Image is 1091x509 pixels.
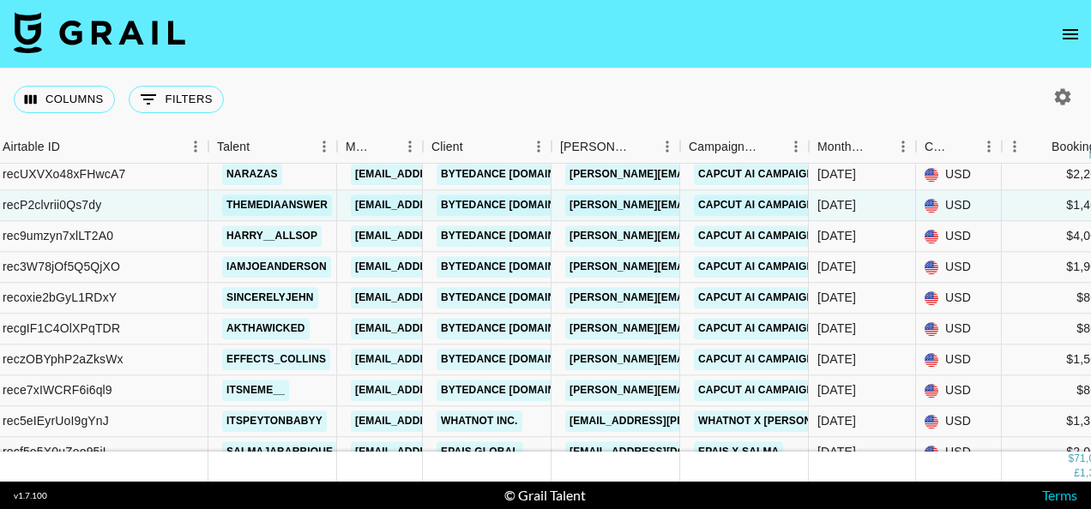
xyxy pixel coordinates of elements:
[916,221,1002,252] div: USD
[3,197,101,214] div: recP2clvrii0Qs7dy
[817,259,856,276] div: Sep '25
[866,135,890,159] button: Sort
[916,375,1002,406] div: USD
[526,134,552,159] button: Menu
[222,287,318,308] a: sincerelyjehn
[916,344,1002,375] div: USD
[916,252,1002,283] div: USD
[217,130,250,164] div: Talent
[565,164,933,185] a: [PERSON_NAME][EMAIL_ADDRESS][PERSON_NAME][DOMAIN_NAME]
[351,225,543,247] a: [EMAIL_ADDRESS][DOMAIN_NAME]
[817,166,856,183] div: Sep '25
[817,413,856,430] div: Sep '25
[1074,466,1080,481] div: £
[630,135,654,159] button: Sort
[351,256,543,278] a: [EMAIL_ADDRESS][DOMAIN_NAME]
[311,134,337,159] button: Menu
[1068,452,1074,466] div: $
[552,130,680,164] div: Booker
[916,314,1002,344] div: USD
[3,444,110,461] div: recf5e5X0uZeo95jL
[689,130,759,164] div: Campaign (Type)
[3,259,120,276] div: rec3W78jOf5Q5QjXO
[397,134,423,159] button: Menu
[817,444,856,461] div: Sep '25
[1053,17,1088,51] button: open drawer
[916,406,1002,437] div: USD
[437,410,522,432] a: Whatnot Inc.
[952,135,976,159] button: Sort
[560,130,630,164] div: [PERSON_NAME]
[694,349,925,370] a: CapCut AI Campaign ft [PERSON_NAME]
[222,318,310,339] a: akthawicked
[565,318,933,339] a: [PERSON_NAME][EMAIL_ADDRESS][PERSON_NAME][DOMAIN_NAME]
[222,195,332,216] a: themediaanswer
[208,130,337,164] div: Talent
[565,441,757,463] a: [EMAIL_ADDRESS][DOMAIN_NAME]
[1042,487,1077,503] a: Terms
[351,318,543,339] a: [EMAIL_ADDRESS][DOMAIN_NAME]
[423,130,552,164] div: Client
[346,130,373,164] div: Manager
[437,225,600,247] a: Bytedance [DOMAIN_NAME]
[3,130,60,164] div: Airtable ID
[437,380,600,401] a: Bytedance [DOMAIN_NAME]
[222,225,322,247] a: harry__allsop
[3,290,117,307] div: recoxie2bGyL1RDxY
[817,228,856,245] div: Sep '25
[694,225,925,247] a: CapCut AI Campaign ft [PERSON_NAME]
[565,410,845,432] a: [EMAIL_ADDRESS][PERSON_NAME][DOMAIN_NAME]
[694,195,938,216] a: CapCut AI Campaign ft Themediaanswer
[431,130,463,164] div: Client
[14,86,115,113] button: Select columns
[437,164,600,185] a: Bytedance [DOMAIN_NAME]
[351,410,543,432] a: [EMAIL_ADDRESS][DOMAIN_NAME]
[250,135,274,159] button: Sort
[694,256,925,278] a: CapCut AI Campaign ft [PERSON_NAME]
[351,164,543,185] a: [EMAIL_ADDRESS][DOMAIN_NAME]
[783,134,809,159] button: Menu
[680,130,809,164] div: Campaign (Type)
[3,228,113,245] div: rec9umzyn7xlLT2A0
[694,318,925,339] a: CapCut AI Campaign ft [PERSON_NAME]
[976,134,1002,159] button: Menu
[437,287,600,308] a: Bytedance [DOMAIN_NAME]
[3,351,124,368] div: reczOBYphP2aZksWx
[925,130,952,164] div: Currency
[3,320,120,338] div: recgIF1C4OlXPqTDR
[183,134,208,159] button: Menu
[916,190,1002,221] div: USD
[817,290,856,307] div: Sep '25
[351,380,543,401] a: [EMAIL_ADDRESS][DOMAIN_NAME]
[916,159,1002,190] div: USD
[222,349,330,370] a: effects_collins
[129,86,224,113] button: Show filters
[890,134,916,159] button: Menu
[694,164,925,185] a: CapCut AI Campaign ft [PERSON_NAME]
[222,441,337,463] a: salmajabarbique
[916,437,1002,468] div: USD
[14,12,185,53] img: Grail Talent
[222,410,327,432] a: itspeytonbabyy
[222,164,282,185] a: narazas
[3,413,109,430] div: rec5eIEyrUoI9gYnJ
[916,283,1002,314] div: USD
[565,380,933,401] a: [PERSON_NAME][EMAIL_ADDRESS][PERSON_NAME][DOMAIN_NAME]
[694,287,925,308] a: CapCut AI Campaign ft [PERSON_NAME]
[817,351,856,368] div: Sep '25
[694,410,856,432] a: Whatnot x [PERSON_NAME]
[222,380,289,401] a: itsneme__
[373,135,397,159] button: Sort
[565,349,933,370] a: [PERSON_NAME][EMAIL_ADDRESS][PERSON_NAME][DOMAIN_NAME]
[916,130,1002,164] div: Currency
[222,256,331,278] a: iamjoeanderson
[565,287,933,308] a: [PERSON_NAME][EMAIL_ADDRESS][PERSON_NAME][DOMAIN_NAME]
[654,134,680,159] button: Menu
[60,135,84,159] button: Sort
[351,349,543,370] a: [EMAIL_ADDRESS][DOMAIN_NAME]
[809,130,916,164] div: Month Due
[351,287,543,308] a: [EMAIL_ADDRESS][DOMAIN_NAME]
[565,225,933,247] a: [PERSON_NAME][EMAIL_ADDRESS][PERSON_NAME][DOMAIN_NAME]
[694,380,925,401] a: CapCut AI Campaign ft [PERSON_NAME]
[1002,134,1028,159] button: Menu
